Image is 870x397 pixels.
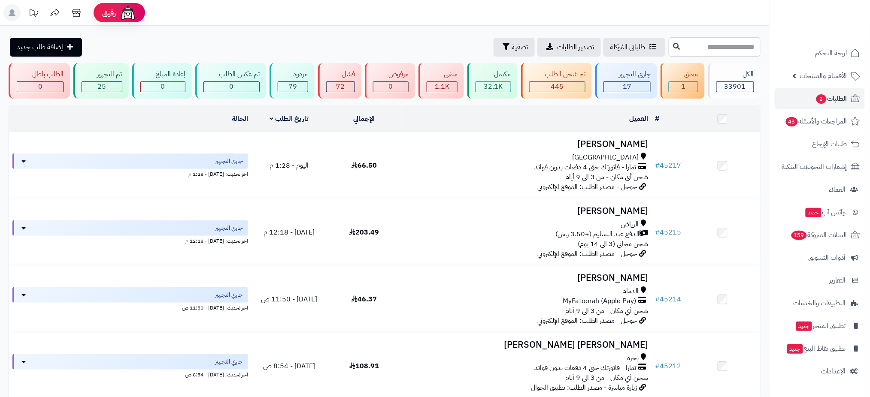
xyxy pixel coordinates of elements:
[336,81,345,92] span: 72
[610,42,646,52] span: طلباتي المُوكلة
[775,247,865,268] a: أدوات التسويق
[627,353,639,363] span: بحره
[655,114,660,124] a: #
[594,63,659,99] a: جاري التجهيز 17
[215,291,243,299] span: جاري التجهيز
[215,358,243,366] span: جاري التجهيز
[512,42,528,52] span: تصفية
[794,297,846,309] span: التطبيقات والخدمات
[787,344,803,354] span: جديد
[563,296,637,306] span: MyFatoorah (Apple Pay)
[130,63,194,99] a: إعادة المبلغ 0
[278,69,308,79] div: مردود
[537,316,637,326] span: جوجل - مصدر الطلب: الموقع الإلكتروني
[354,114,375,124] a: الإجمالي
[38,81,42,92] span: 0
[405,340,649,350] h3: [PERSON_NAME] [PERSON_NAME]
[278,82,307,92] div: 79
[791,231,807,241] span: 159
[565,306,649,316] span: شحن أي مكان - من 3 الى 9 أيام
[812,18,862,36] img: logo-2.png
[388,81,393,92] span: 0
[537,38,601,57] a: تصدير الطلبات
[268,63,316,99] a: مردود 79
[557,42,594,52] span: تصدير الطلبات
[203,69,260,79] div: تم عكس الطلب
[623,286,639,296] span: الدمام
[194,63,268,99] a: تم عكس الطلب 0
[815,47,847,59] span: لوحة التحكم
[809,252,846,264] span: أدوات التسويق
[529,69,585,79] div: تم شحن الطلب
[775,293,865,313] a: التطبيقات والخدمات
[775,270,865,291] a: التقارير
[555,229,640,239] span: الدفع عند التسليم (+3.50 ر.س)
[17,69,64,79] div: الطلب باطل
[373,82,408,92] div: 0
[82,69,122,79] div: تم التجهيز
[796,322,812,331] span: جديد
[775,134,865,154] a: طلبات الإرجاع
[830,274,846,286] span: التقارير
[23,4,44,24] a: تحديثات المنصة
[405,273,649,283] h3: [PERSON_NAME]
[537,249,637,259] span: جوجل - مصدر الطلب: الموقع الإلكتروني
[815,93,847,105] span: الطلبات
[551,81,564,92] span: 445
[215,224,243,232] span: جاري التجهيز
[565,172,649,182] span: شحن أي مكان - من 3 الى 9 أيام
[435,81,449,92] span: 1.1K
[349,361,379,371] span: 108.91
[655,227,660,238] span: #
[405,206,649,216] h3: [PERSON_NAME]
[17,42,63,52] span: إضافة طلب جديد
[7,63,72,99] a: الطلب باطل 0
[572,153,639,162] span: [GEOGRAPHIC_DATA]
[534,162,637,172] span: تمارا - فاتورتك حتى 4 دفعات بدون فوائد
[141,82,185,92] div: 0
[655,160,682,171] a: #45217
[417,63,466,99] a: ملغي 1.1K
[791,229,847,241] span: السلات المتروكة
[494,38,535,57] button: تصفية
[264,227,315,238] span: [DATE] - 12:18 م
[476,69,511,79] div: مكتمل
[655,361,660,371] span: #
[655,294,682,304] a: #45214
[816,94,827,104] span: 2
[17,82,63,92] div: 0
[565,373,649,383] span: شحن أي مكان - من 3 الى 9 أيام
[12,236,248,245] div: اخر تحديث: [DATE] - 12:18 م
[373,69,409,79] div: مرفوض
[775,338,865,359] a: تطبيق نقاط البيعجديد
[655,294,660,304] span: #
[775,43,865,63] a: لوحة التحكم
[349,227,379,238] span: 203.49
[630,114,649,124] a: العميل
[352,294,377,304] span: 46.37
[775,316,865,336] a: تطبيق المتجرجديد
[12,370,248,379] div: اخر تحديث: [DATE] - 8:54 ص
[161,81,165,92] span: 0
[682,81,686,92] span: 1
[519,63,594,99] a: تم شحن الطلب 445
[655,160,660,171] span: #
[829,183,846,195] span: العملاء
[785,117,798,127] span: 43
[484,81,503,92] span: 32.1K
[215,157,243,165] span: جاري التجهيز
[427,69,458,79] div: ملغي
[72,63,130,99] a: تم التجهيز 25
[12,169,248,178] div: اخر تحديث: [DATE] - 1:28 م
[232,114,248,124] a: الحالة
[821,365,846,377] span: الإعدادات
[230,81,234,92] span: 0
[603,38,665,57] a: طلباتي المُوكلة
[775,111,865,132] a: المراجعات والأسئلة43
[623,81,631,92] span: 17
[659,63,706,99] a: معلق 1
[270,160,309,171] span: اليوم - 1:28 م
[578,239,649,249] span: شحن مجاني (3 الى 14 يوم)
[140,69,185,79] div: إعادة المبلغ
[604,82,650,92] div: 17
